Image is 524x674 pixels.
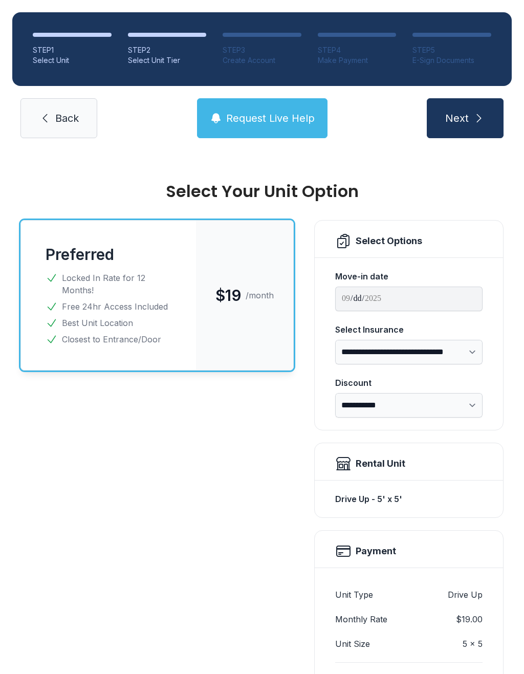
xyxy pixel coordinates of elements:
span: Locked In Rate for 12 Months! [62,272,171,296]
span: Closest to Entrance/Door [62,333,161,345]
div: Select Insurance [335,323,483,336]
select: Discount [335,393,483,418]
button: Preferred [46,245,114,264]
span: Back [55,111,79,125]
span: Request Live Help [226,111,315,125]
div: STEP 4 [318,45,397,55]
span: Best Unit Location [62,317,133,329]
dd: Drive Up [448,589,483,601]
span: Free 24hr Access Included [62,300,168,313]
input: Move-in date [335,287,483,311]
div: Make Payment [318,55,397,66]
div: Discount [335,377,483,389]
select: Select Insurance [335,340,483,364]
div: Drive Up - 5' x 5' [335,489,483,509]
dt: Unit Type [335,589,373,601]
span: Next [445,111,469,125]
div: Select Your Unit Option [20,183,504,200]
span: /month [246,289,274,301]
div: STEP 1 [33,45,112,55]
h2: Payment [356,544,396,558]
dt: Unit Size [335,638,370,650]
div: Move-in date [335,270,483,282]
dd: $19.00 [456,613,483,625]
div: E-Sign Documents [412,55,491,66]
span: $19 [215,286,242,305]
div: Select Unit Tier [128,55,207,66]
dt: Monthly Rate [335,613,387,625]
div: Select Options [356,234,422,248]
div: Rental Unit [356,456,405,471]
div: Select Unit [33,55,112,66]
div: Create Account [223,55,301,66]
div: STEP 2 [128,45,207,55]
dd: 5 x 5 [463,638,483,650]
div: STEP 5 [412,45,491,55]
div: STEP 3 [223,45,301,55]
